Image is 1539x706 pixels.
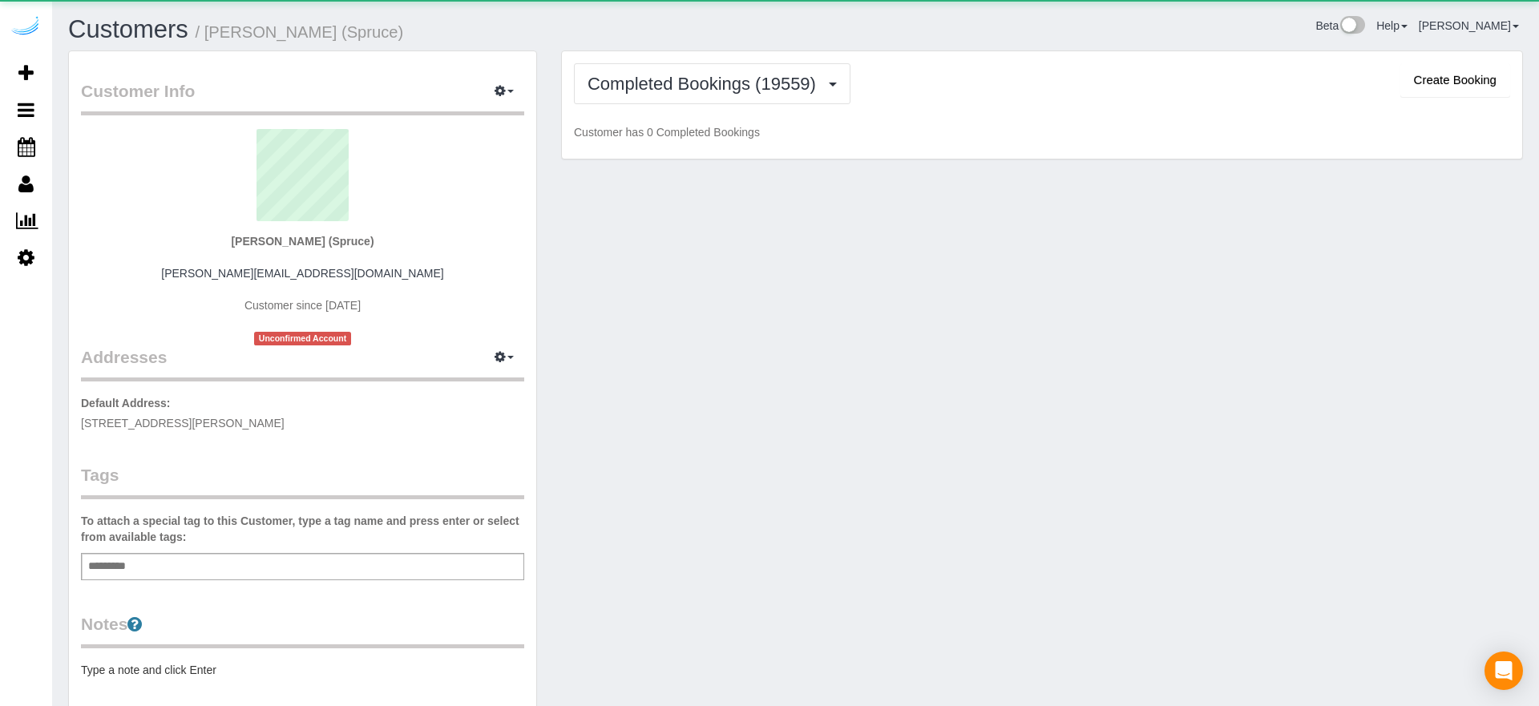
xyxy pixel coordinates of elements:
[161,267,443,280] a: [PERSON_NAME][EMAIL_ADDRESS][DOMAIN_NAME]
[10,16,42,38] img: Automaid Logo
[81,463,524,499] legend: Tags
[1315,19,1365,32] a: Beta
[1400,63,1510,97] button: Create Booking
[68,15,188,43] a: Customers
[244,299,361,312] span: Customer since [DATE]
[1484,652,1523,690] div: Open Intercom Messenger
[574,124,1510,140] p: Customer has 0 Completed Bookings
[81,79,524,115] legend: Customer Info
[588,74,824,94] span: Completed Bookings (19559)
[1419,19,1519,32] a: [PERSON_NAME]
[1376,19,1408,32] a: Help
[81,417,285,430] span: [STREET_ADDRESS][PERSON_NAME]
[1339,16,1365,37] img: New interface
[231,235,374,248] strong: [PERSON_NAME] (Spruce)
[81,513,524,545] label: To attach a special tag to this Customer, type a tag name and press enter or select from availabl...
[81,612,524,648] legend: Notes
[81,395,171,411] label: Default Address:
[81,662,524,678] pre: Type a note and click Enter
[254,332,352,345] span: Unconfirmed Account
[574,63,850,104] button: Completed Bookings (19559)
[196,23,404,41] small: / [PERSON_NAME] (Spruce)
